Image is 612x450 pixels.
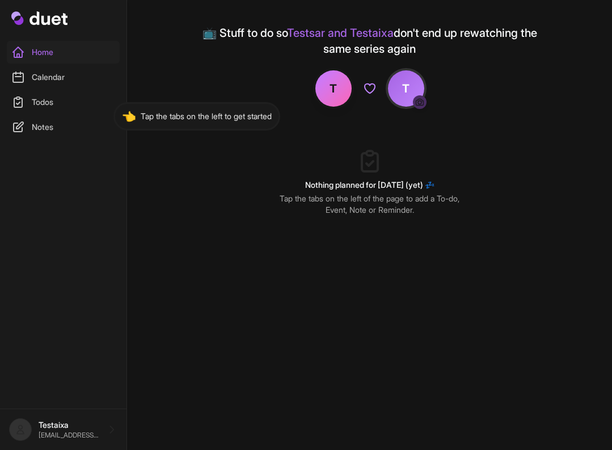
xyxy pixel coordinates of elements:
[279,193,461,216] p: Tap the tabs on the left of the page to add a To-do, Event, Note or Reminder.
[39,419,99,431] p: Testaixa
[121,94,271,110] p: Tap the tabs on the left to get started
[197,25,542,57] h4: 📺 Stuff to do so don't end up rewatching the same series again
[287,26,394,40] span: Testsar and Testaixa
[39,431,99,440] p: [EMAIL_ADDRESS][DOMAIN_NAME]
[7,91,120,113] a: Todos
[7,41,120,64] a: Home
[402,81,410,96] span: T
[121,94,136,110] span: 👈
[7,66,120,89] a: Calendar
[330,81,337,96] span: T
[9,418,117,441] a: Testaixa [EMAIL_ADDRESS][DOMAIN_NAME]
[7,116,120,138] a: Notes
[279,179,461,191] h3: Nothing planned for [DATE] (yet) 💤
